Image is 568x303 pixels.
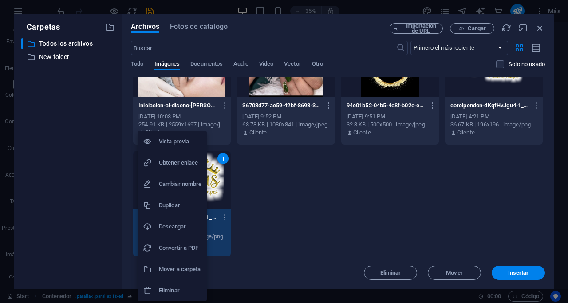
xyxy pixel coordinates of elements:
[159,243,201,253] h6: Convertir a PDF
[159,264,201,275] h6: Mover a carpeta
[159,200,201,211] h6: Duplicar
[159,136,201,147] h6: Vista previa
[159,179,201,189] h6: Cambiar nombre
[159,285,201,296] h6: Eliminar
[159,221,201,232] h6: Descargar
[159,157,201,168] h6: Obtener enlace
